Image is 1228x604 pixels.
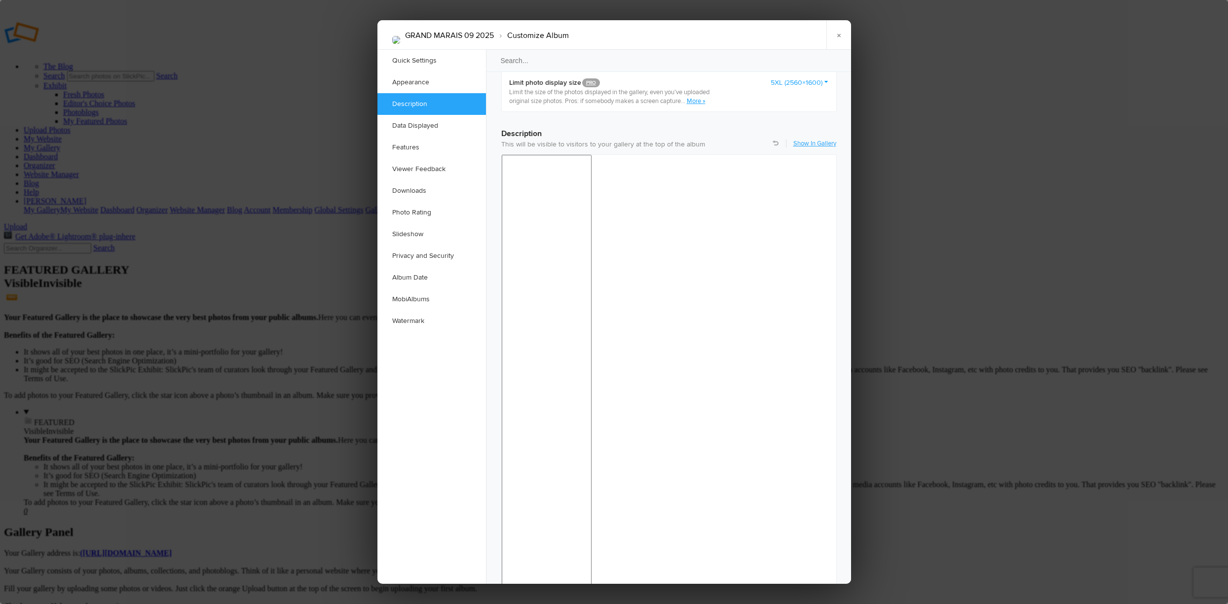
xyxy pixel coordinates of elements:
a: Appearance [377,71,486,93]
a: PRO [582,78,600,87]
li: GRAND MARAIS 09 2025 [405,27,494,44]
h3: Description [501,120,837,140]
a: Viewer Feedback [377,158,486,180]
a: Watermark [377,310,486,332]
input: Search... [485,49,853,72]
b: Limit photo display size [509,78,717,88]
a: Data Displayed [377,115,486,137]
a: Features [377,137,486,158]
a: Description [377,93,486,115]
p: This will be visible to visitors to your gallery at the top of the album [501,140,837,149]
span: ... [681,97,687,105]
a: Show In Gallery [793,139,836,148]
a: Slideshow [377,223,486,245]
a: × [826,20,851,50]
a: Album Date [377,267,486,288]
a: Photo Rating [377,202,486,223]
a: 5XL (2560×1600) [771,78,829,88]
a: MobiAlbums [377,288,486,310]
a: Privacy and Security [377,245,486,267]
img: 20250902_092457_GRAND_MARIAS_PRE_FALL_9894.jpg [392,36,400,44]
a: More » [687,97,706,105]
li: Customize Album [494,27,569,44]
a: Quick Settings [377,50,486,71]
a: Revert [773,140,779,146]
p: Limit the size of the photos displayed in the gallery, even you’ve uploaded original size photos.... [509,88,717,106]
a: Downloads [377,180,486,202]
